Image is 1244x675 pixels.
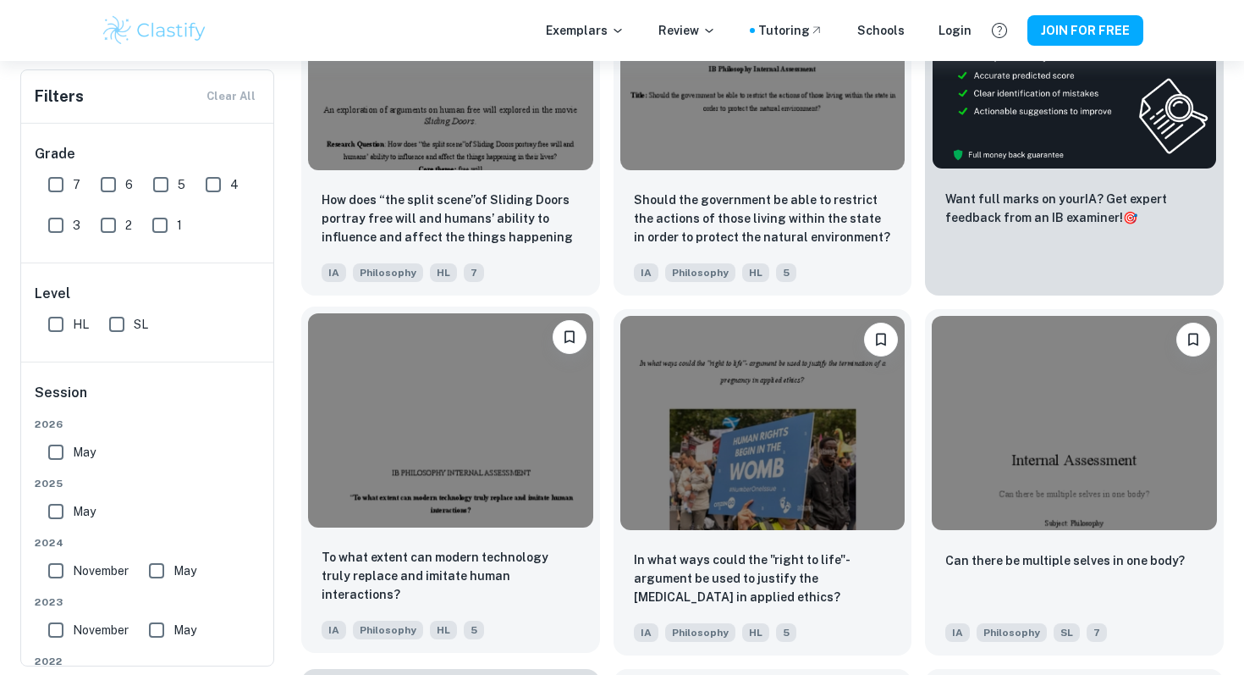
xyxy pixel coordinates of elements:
[553,320,586,354] button: Please log in to bookmark exemplars
[945,551,1185,570] p: Can there be multiple selves in one body?
[925,309,1224,655] a: Please log in to bookmark exemplarsCan there be multiple selves in one body?IAPhilosophySL7
[945,623,970,642] span: IA
[353,263,423,282] span: Philosophy
[125,216,132,235] span: 2
[634,623,658,642] span: IA
[35,654,261,669] span: 2022
[322,548,580,604] p: To what extent can modern technology truly replace and imitate human interactions?
[857,21,905,40] a: Schools
[73,562,129,580] span: November
[173,621,196,639] span: May
[35,476,261,491] span: 2025
[658,21,716,40] p: Review
[177,216,182,235] span: 1
[945,190,1203,227] p: Want full marks on your IA ? Get expert feedback from an IB examiner!
[73,621,129,639] span: November
[620,316,905,529] img: Philosophy IA example thumbnail: In what ways could the "right to life"-
[430,263,457,282] span: HL
[73,175,80,194] span: 7
[125,175,133,194] span: 6
[353,621,423,639] span: Philosophy
[322,191,580,248] p: How does “the split scene”of Sliding Doors portray free will and humans’ ability to influence and...
[35,417,261,432] span: 2026
[665,263,735,282] span: Philosophy
[464,621,484,639] span: 5
[308,313,593,527] img: Philosophy IA example thumbnail: To what extent can modern technology tru
[742,623,769,642] span: HL
[178,175,185,194] span: 5
[665,623,735,642] span: Philosophy
[634,551,892,606] p: In what ways could the "right to life"- argument be used to justify the termination of a pregnanc...
[73,502,96,521] span: May
[35,85,84,108] h6: Filters
[1176,323,1210,357] button: Please log in to bookmark exemplars
[35,383,261,417] h6: Session
[101,14,208,47] img: Clastify logo
[1054,623,1080,642] span: SL
[1087,623,1107,642] span: 7
[932,316,1217,529] img: Philosophy IA example thumbnail: Can there be multiple selves in one body
[301,309,600,655] a: Please log in to bookmark exemplarsTo what extent can modern technology truly replace and imitate...
[73,216,80,235] span: 3
[35,284,261,304] h6: Level
[322,263,346,282] span: IA
[1027,15,1143,46] button: JOIN FOR FREE
[546,21,625,40] p: Exemplars
[939,21,972,40] a: Login
[322,621,346,639] span: IA
[430,621,457,639] span: HL
[73,315,89,334] span: HL
[776,263,796,282] span: 5
[35,144,261,164] h6: Grade
[614,309,912,655] a: Please log in to bookmark exemplarsIn what ways could the "right to life"- argument be used to ju...
[985,16,1014,45] button: Help and Feedback
[35,595,261,610] span: 2023
[634,191,892,246] p: Should the government be able to restrict the actions of those living within the state in order t...
[742,263,769,282] span: HL
[758,21,823,40] a: Tutoring
[134,315,148,334] span: SL
[73,443,96,462] span: May
[634,263,658,282] span: IA
[864,323,898,357] button: Please log in to bookmark exemplars
[776,623,796,642] span: 5
[173,562,196,580] span: May
[1123,211,1137,224] span: 🎯
[977,623,1047,642] span: Philosophy
[230,175,239,194] span: 4
[35,535,261,551] span: 2024
[464,263,484,282] span: 7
